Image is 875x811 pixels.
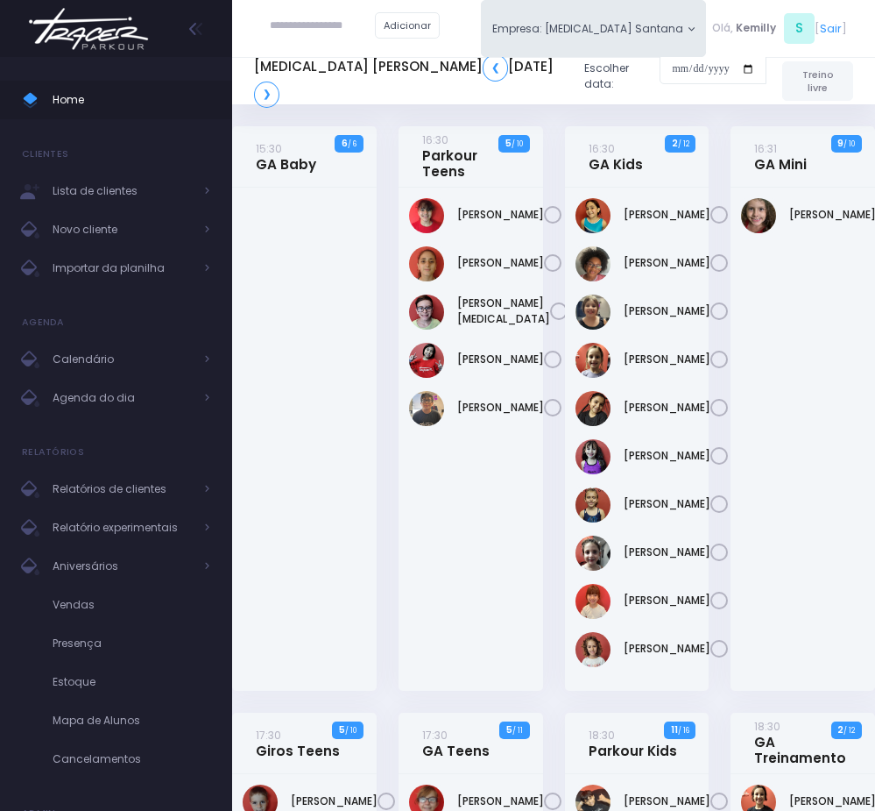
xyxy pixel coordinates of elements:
[457,400,544,416] a: [PERSON_NAME]
[575,536,610,571] img: Mariana Garzuzi Palma
[53,478,193,501] span: Relatórios de clientes
[575,343,610,378] img: Lara Prado Pfefer
[712,20,733,36] span: Olá,
[375,12,440,39] a: Adicionar
[53,671,210,694] span: Estoque
[345,725,356,736] small: / 10
[53,516,193,539] span: Relatório experimentais
[53,89,210,111] span: Home
[53,257,193,280] span: Importar da planilha
[254,82,279,108] a: ❯
[256,140,316,173] a: 15:30GA Baby
[53,387,193,409] span: Agenda do dia
[624,400,710,416] a: [PERSON_NAME]
[575,295,610,330] img: Heloisa Frederico Mota
[575,487,610,523] img: Manuela Andrade Bertolla
[22,305,65,340] h4: Agenda
[53,748,210,771] span: Cancelamentos
[624,793,710,809] a: [PERSON_NAME]
[457,352,544,367] a: [PERSON_NAME]
[422,728,448,743] small: 17:30
[741,198,776,233] img: Maria Helena Coelho Mariano
[22,137,68,172] h4: Clientes
[575,198,610,233] img: Anna Luiza Costa fernandes
[624,544,710,560] a: [PERSON_NAME]
[706,11,853,46] div: [ ]
[589,140,643,173] a: 16:30GA Kids
[575,584,610,619] img: Mariana Namie Takatsuki Momesso
[837,723,843,736] strong: 2
[754,718,846,766] a: 18:30GA Treinamento
[589,141,615,156] small: 16:30
[575,439,610,474] img: Lorena Alexsandra Souza
[22,435,84,470] h4: Relatórios
[784,13,815,44] span: S
[575,391,610,426] img: Livia Baião Gomes
[837,137,843,150] strong: 9
[53,709,210,732] span: Mapa de Alunos
[457,207,544,223] a: [PERSON_NAME]
[409,246,444,281] img: Anna Júlia Roque Silva
[624,255,710,271] a: [PERSON_NAME]
[589,727,677,759] a: 18:30Parkour Kids
[624,207,710,223] a: [PERSON_NAME]
[754,141,777,156] small: 16:31
[457,295,550,327] a: [PERSON_NAME][MEDICAL_DATA]
[53,555,193,578] span: Aniversários
[624,448,710,464] a: [PERSON_NAME]
[256,141,282,156] small: 15:30
[409,295,444,330] img: João Vitor Fontan Nicoleti
[782,61,853,101] a: Treino livre
[256,728,281,743] small: 17:30
[53,348,193,371] span: Calendário
[624,593,710,608] a: [PERSON_NAME]
[339,723,345,736] strong: 5
[678,139,689,149] small: / 12
[671,723,678,736] strong: 11
[291,793,378,809] a: [PERSON_NAME]
[409,343,444,378] img: Lorena mie sato ayres
[754,140,807,173] a: 16:31GA Mini
[409,391,444,426] img: Lucas figueiredo guedes
[422,132,448,147] small: 16:30
[843,139,855,149] small: / 10
[512,725,523,736] small: / 11
[422,132,514,180] a: 16:30Parkour Teens
[736,20,776,36] span: Kemilly
[575,246,610,281] img: Giulia Coelho Mariano
[409,198,444,233] img: Anna Helena Roque Silva
[256,727,340,759] a: 17:30Giros Teens
[422,727,490,759] a: 17:30GA Teens
[820,20,842,37] a: Sair
[589,728,615,743] small: 18:30
[254,54,571,107] h5: [MEDICAL_DATA] [PERSON_NAME] [DATE]
[754,719,780,734] small: 18:30
[624,496,710,512] a: [PERSON_NAME]
[342,137,348,150] strong: 6
[843,725,855,736] small: / 12
[53,218,193,241] span: Novo cliente
[624,352,710,367] a: [PERSON_NAME]
[483,54,508,81] a: ❮
[457,255,544,271] a: [PERSON_NAME]
[53,180,193,203] span: Lista de clientes
[512,139,523,149] small: / 10
[672,137,678,150] strong: 2
[624,303,710,319] a: [PERSON_NAME]
[457,793,544,809] a: [PERSON_NAME]
[624,641,710,657] a: [PERSON_NAME]
[53,632,210,655] span: Presença
[505,137,512,150] strong: 5
[348,139,356,149] small: / 6
[254,49,766,112] div: Escolher data:
[506,723,512,736] strong: 5
[575,632,610,667] img: Nina Diniz Scatena Alves
[53,594,210,616] span: Vendas
[678,725,689,736] small: / 16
